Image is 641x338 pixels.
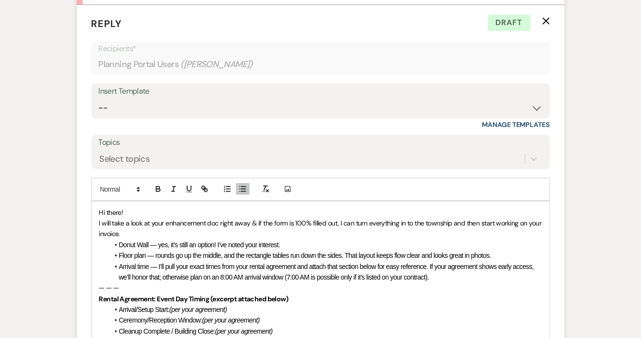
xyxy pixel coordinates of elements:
[99,42,543,55] p: Recipients*
[119,316,202,324] span: Ceremony/Reception Window:
[119,241,280,249] span: Donut Wall — yes, it’s still an option! I’ve noted your interest.
[99,295,289,303] strong: Rental Agreement: Event Day Timing (excerpt attached below)
[169,306,227,313] em: (per your agreement)
[99,55,543,74] div: Planning Portal Users
[99,84,543,99] div: Insert Template
[119,327,215,335] span: Cleanup Complete / Building Close:
[215,327,273,335] em: (per your agreement)
[99,136,543,150] label: Topics
[202,316,260,324] em: (per your agreement)
[99,283,119,292] span: — — —
[119,263,536,281] span: Arrival time — I’ll pull your exact times from your rental agreement and attach that section belo...
[119,306,170,313] span: Arrival/Setup Start:
[99,208,123,217] span: Hi there!
[180,58,253,71] span: ( [PERSON_NAME] )
[119,252,492,259] span: Floor plan — rounds go up the middle, and the rectangle tables run down the sides. That layout ke...
[100,152,150,165] div: Select topics
[99,219,543,238] span: I will take a look at your enhancement doc right away & if the form is 100% filled out, I can tur...
[91,17,122,30] span: Reply
[488,14,531,31] span: Draft
[482,120,550,129] a: Manage Templates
